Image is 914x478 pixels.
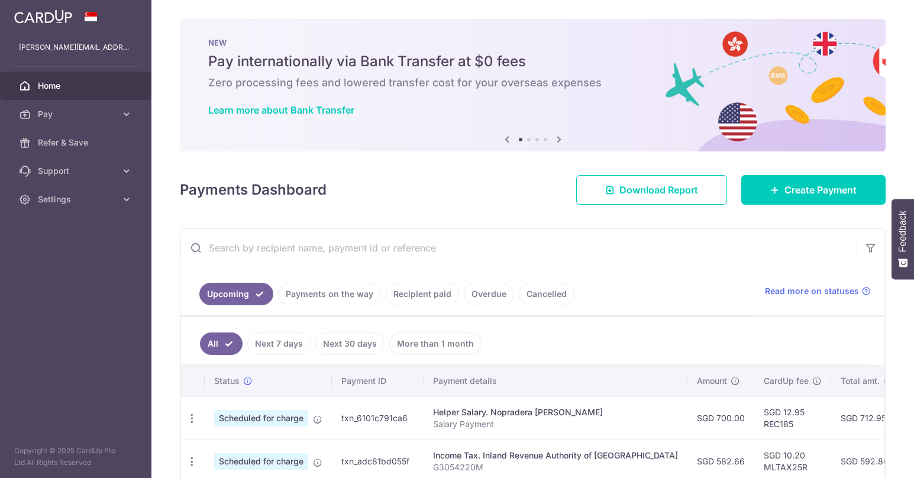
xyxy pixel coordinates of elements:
[38,80,116,92] span: Home
[831,396,902,440] td: SGD 712.95
[433,450,678,461] div: Income Tax. Inland Revenue Authority of [GEOGRAPHIC_DATA]
[180,19,886,151] img: Bank transfer banner
[214,453,308,470] span: Scheduled for charge
[247,332,311,355] a: Next 7 days
[389,332,482,355] a: More than 1 month
[38,108,116,120] span: Pay
[687,396,754,440] td: SGD 700.00
[433,461,678,473] p: G3054220M
[784,183,857,197] span: Create Payment
[199,283,273,305] a: Upcoming
[38,165,116,177] span: Support
[433,418,678,430] p: Salary Payment
[519,283,574,305] a: Cancelled
[315,332,385,355] a: Next 30 days
[38,137,116,148] span: Refer & Save
[200,332,243,355] a: All
[765,285,871,297] a: Read more on statuses
[214,410,308,427] span: Scheduled for charge
[38,193,116,205] span: Settings
[764,375,809,387] span: CardUp fee
[208,76,857,90] h6: Zero processing fees and lowered transfer cost for your overseas expenses
[765,285,859,297] span: Read more on statuses
[19,41,133,53] p: [PERSON_NAME][EMAIL_ADDRESS][PERSON_NAME][DOMAIN_NAME]
[214,375,240,387] span: Status
[619,183,698,197] span: Download Report
[433,406,678,418] div: Helper Salary. Nopradera [PERSON_NAME]
[741,175,886,205] a: Create Payment
[464,283,514,305] a: Overdue
[180,229,857,267] input: Search by recipient name, payment id or reference
[332,366,424,396] th: Payment ID
[841,375,880,387] span: Total amt.
[208,104,354,116] a: Learn more about Bank Transfer
[180,179,327,201] h4: Payments Dashboard
[332,396,424,440] td: txn_6101c791ca6
[892,199,914,279] button: Feedback - Show survey
[424,366,687,396] th: Payment details
[697,375,727,387] span: Amount
[576,175,727,205] a: Download Report
[754,396,831,440] td: SGD 12.95 REC185
[208,52,857,71] h5: Pay internationally via Bank Transfer at $0 fees
[208,38,857,47] p: NEW
[897,211,908,252] span: Feedback
[386,283,459,305] a: Recipient paid
[278,283,381,305] a: Payments on the way
[14,9,72,24] img: CardUp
